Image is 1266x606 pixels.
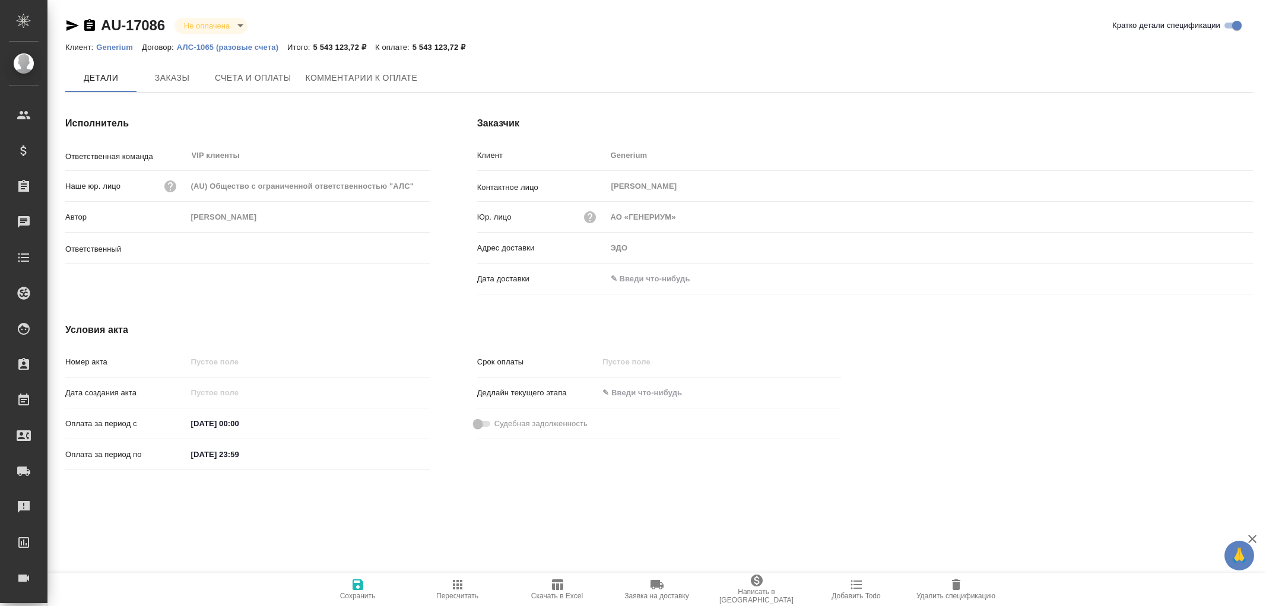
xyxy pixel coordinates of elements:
p: К оплате: [375,43,413,52]
input: Пустое поле [607,239,1253,256]
input: Пустое поле [607,208,1253,226]
p: Клиент [477,150,607,161]
button: Скопировать ссылку для ЯМессенджера [65,18,80,33]
button: 🙏 [1224,541,1254,570]
input: ✎ Введи что-нибудь [187,415,291,432]
p: Дата доставки [477,273,607,285]
input: Пустое поле [187,384,291,401]
a: Generium [96,42,142,52]
h4: Исполнитель [65,116,430,131]
p: Generium [96,43,142,52]
h4: Условия акта [65,323,841,337]
span: 🙏 [1229,543,1249,568]
a: AU-17086 [101,17,165,33]
span: Комментарии к оплате [306,71,418,85]
button: Скопировать ссылку [83,18,97,33]
p: Клиент: [65,43,96,52]
p: Автор [65,211,187,223]
p: Номер акта [65,356,187,368]
span: Заказы [144,71,201,85]
span: Судебная задолженность [494,418,588,430]
input: ✎ Введи что-нибудь [607,270,710,287]
input: Пустое поле [187,353,430,370]
p: АЛС-1065 (разовые счета) [177,43,287,52]
h4: Заказчик [477,116,1253,131]
input: ✎ Введи что-нибудь [598,384,702,401]
input: Пустое поле [187,177,430,195]
input: ✎ Введи что-нибудь [187,446,291,463]
p: Оплата за период с [65,418,187,430]
p: 5 543 123,72 ₽ [413,43,474,52]
input: Пустое поле [598,353,702,370]
p: Ответственная команда [65,151,187,163]
p: Срок оплаты [477,356,599,368]
p: Итого: [287,43,313,52]
span: Кратко детали спецификации [1112,20,1220,31]
p: Договор: [142,43,177,52]
p: Наше юр. лицо [65,180,120,192]
p: Юр. лицо [477,211,512,223]
p: Контактное лицо [477,182,607,193]
input: Пустое поле [187,208,430,226]
div: Не оплачена [174,18,248,34]
p: 5 543 123,72 ₽ [313,43,375,52]
p: Оплата за период по [65,449,187,461]
a: АЛС-1065 (разовые счета) [177,42,287,52]
p: Дата создания акта [65,387,187,399]
p: Адрес доставки [477,242,607,254]
input: Пустое поле [607,147,1253,164]
p: Дедлайн текущего этапа [477,387,599,399]
p: Ответственный [65,243,187,255]
span: Детали [72,71,129,85]
span: Счета и оплаты [215,71,291,85]
button: Не оплачена [180,21,233,31]
button: Open [423,247,426,249]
